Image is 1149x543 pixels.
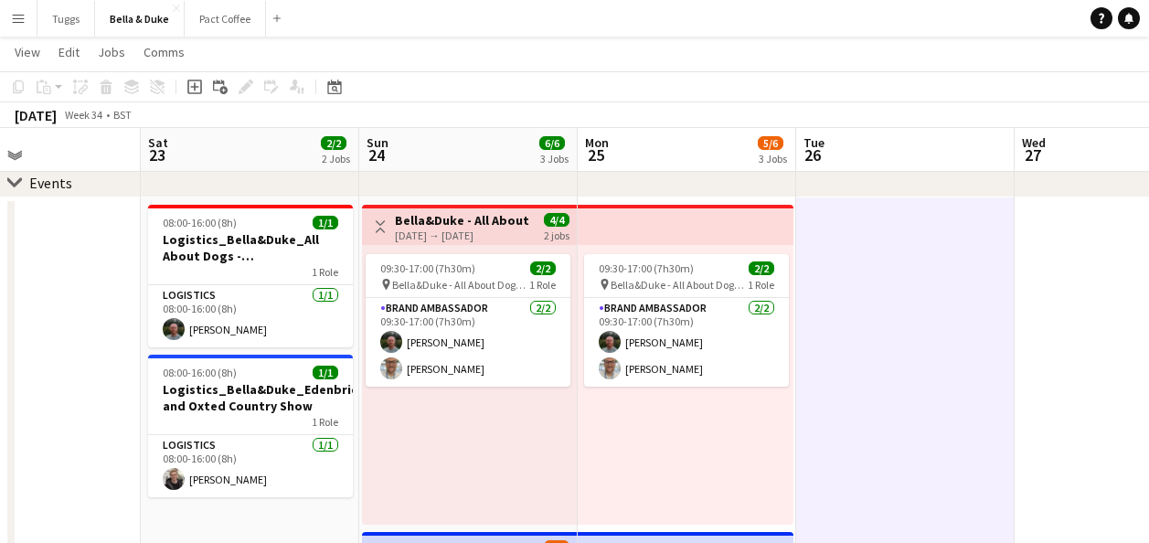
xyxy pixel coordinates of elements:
div: [DATE] [15,106,57,124]
span: Week 34 [60,108,106,122]
span: Edit [59,44,80,60]
a: Comms [136,40,192,64]
span: Jobs [98,44,125,60]
span: View [15,44,40,60]
a: Jobs [90,40,133,64]
button: Pact Coffee [185,1,266,37]
a: View [7,40,48,64]
button: Tuggs [37,1,95,37]
div: BST [113,108,132,122]
a: Edit [51,40,87,64]
span: Comms [144,44,185,60]
button: Bella & Duke [95,1,185,37]
div: Events [29,174,72,192]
